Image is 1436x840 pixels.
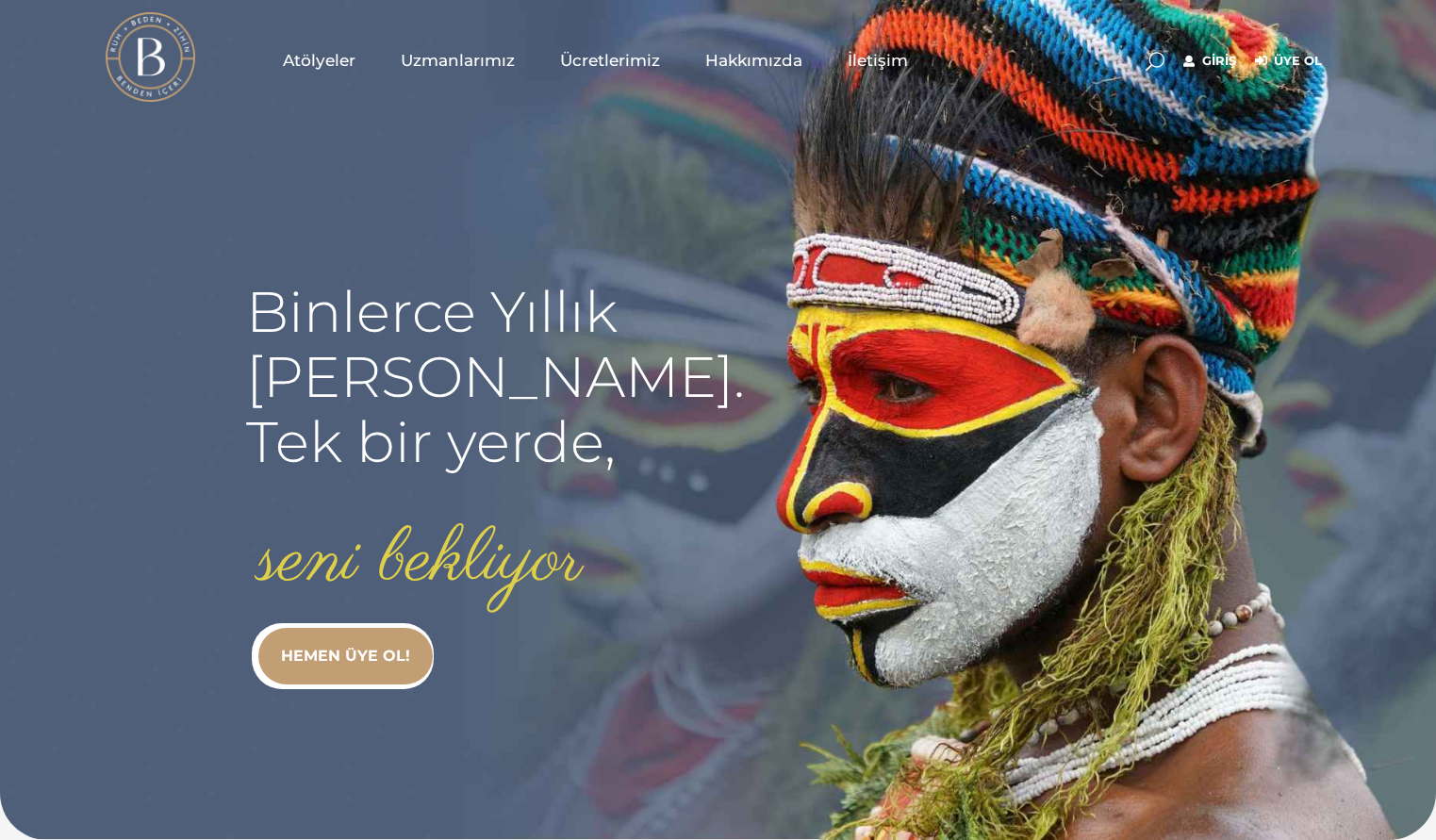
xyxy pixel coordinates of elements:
[106,12,195,102] img: light logo
[683,13,825,107] a: Hakkımızda
[260,13,378,107] a: Atölyeler
[1255,50,1322,73] a: Üye Ol
[825,13,931,107] a: İletişim
[258,520,583,603] rs-layer: seni bekliyor
[258,628,433,684] a: HEMEN ÜYE OL!
[705,50,802,72] span: Hakkımızda
[1183,50,1236,73] a: Giriş
[401,50,515,72] span: Uzmanlarımız
[848,50,908,72] span: İletişim
[537,13,683,107] a: Ücretlerimiz
[560,50,660,72] span: Ücretlerimiz
[246,279,745,474] rs-layer: Binlerce Yıllık [PERSON_NAME]. Tek bir yerde,
[283,50,355,72] span: Atölyeler
[378,13,537,107] a: Uzmanlarımız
